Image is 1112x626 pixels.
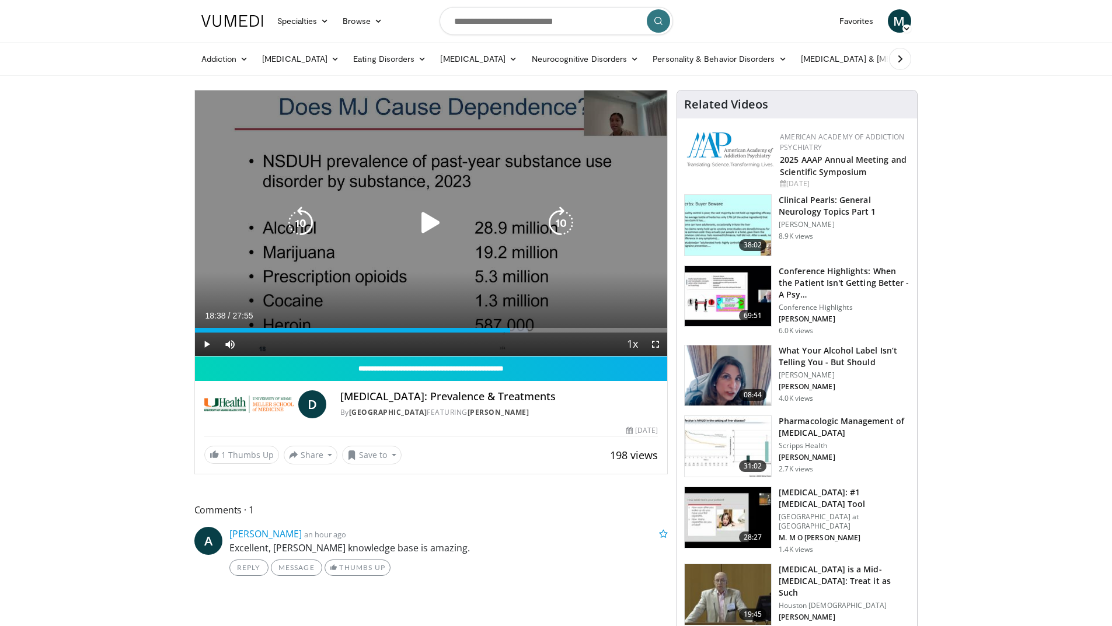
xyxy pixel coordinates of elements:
[779,220,910,229] p: [PERSON_NAME]
[686,132,774,167] img: f7c290de-70ae-47e0-9ae1-04035161c232.png.150x105_q85_autocrop_double_scale_upscale_version-0.2.png
[646,47,793,71] a: Personality & Behavior Disorders
[779,601,910,610] p: Houston [DEMOGRAPHIC_DATA]
[739,239,767,251] span: 38:02
[195,328,668,333] div: Progress Bar
[779,303,910,312] p: Conference Highlights
[832,9,881,33] a: Favorites
[255,47,346,71] a: [MEDICAL_DATA]
[684,415,910,477] a: 31:02 Pharmacologic Management of [MEDICAL_DATA] Scripps Health [PERSON_NAME] 2.7K views
[468,407,529,417] a: [PERSON_NAME]
[349,407,427,417] a: [GEOGRAPHIC_DATA]
[685,487,771,548] img: 88f7a9dd-1da1-4c5c-8011-5b3372b18c1f.150x105_q85_crop-smart_upscale.jpg
[232,311,253,320] span: 27:55
[779,564,910,599] h3: [MEDICAL_DATA] is a Mid-[MEDICAL_DATA]: Treat it as Such
[194,502,668,517] span: Comments 1
[780,132,904,152] a: American Academy of Addiction Psychiatry
[685,416,771,477] img: b20a009e-c028-45a8-b15f-eefb193e12bc.150x105_q85_crop-smart_upscale.jpg
[739,608,767,620] span: 19:45
[204,446,279,464] a: 1 Thumbs Up
[779,314,910,324] p: [PERSON_NAME]
[685,564,771,625] img: 747e94ab-1cae-4bba-8046-755ed87a7908.150x105_q85_crop-smart_upscale.jpg
[336,9,389,33] a: Browse
[779,370,910,380] p: [PERSON_NAME]
[779,345,910,368] h3: What Your Alcohol Label Isn’t Telling You - But Should
[270,9,336,33] a: Specialties
[229,559,269,576] a: Reply
[739,531,767,543] span: 28:27
[739,389,767,401] span: 08:44
[684,97,768,111] h4: Related Videos
[194,527,222,555] a: A
[685,195,771,256] img: 91ec4e47-6cc3-4d45-a77d-be3eb23d61cb.150x105_q85_crop-smart_upscale.jpg
[228,311,231,320] span: /
[779,453,910,462] p: [PERSON_NAME]
[325,559,391,576] a: Thumbs Up
[739,310,767,321] span: 69:51
[780,154,907,177] a: 2025 AAAP Annual Meeting and Scientific Symposium
[440,7,673,35] input: Search topics, interventions
[284,446,338,464] button: Share
[340,407,658,418] div: By FEATURING
[739,460,767,472] span: 31:02
[779,512,910,531] p: [GEOGRAPHIC_DATA] at [GEOGRAPHIC_DATA]
[525,47,646,71] a: Neurocognitive Disorders
[684,265,910,335] a: 69:51 Conference Highlights: When the Patient Isn't Getting Better - A Psy… Conference Highlights...
[626,425,658,436] div: [DATE]
[779,194,910,218] h3: Clinical Pearls: General Neurology Topics Part 1
[205,311,226,320] span: 18:38
[888,9,911,33] a: M
[779,613,910,622] p: [PERSON_NAME]
[779,487,910,510] h3: [MEDICAL_DATA]: #1 [MEDICAL_DATA] Tool
[644,333,667,356] button: Fullscreen
[340,390,658,403] h4: [MEDICAL_DATA]: Prevalence & Treatments
[779,533,910,543] p: M. M O [PERSON_NAME]
[779,441,910,450] p: Scripps Health
[346,47,433,71] a: Eating Disorders
[304,529,346,540] small: an hour ago
[201,15,263,27] img: VuMedi Logo
[779,265,910,300] h3: Conference Highlights: When the Patient Isn't Getting Better - A Psy…
[610,448,658,462] span: 198 views
[194,47,256,71] a: Addiction
[229,527,302,540] a: [PERSON_NAME]
[779,326,813,335] p: 6.0K views
[794,47,961,71] a: [MEDICAL_DATA] & [MEDICAL_DATA]
[779,382,910,391] p: [PERSON_NAME]
[779,464,813,474] p: 2.7K views
[218,333,242,356] button: Mute
[779,415,910,439] h3: Pharmacologic Management of [MEDICAL_DATA]
[685,266,771,327] img: 4362ec9e-0993-4580-bfd4-8e18d57e1d49.150x105_q85_crop-smart_upscale.jpg
[779,232,813,241] p: 8.9K views
[195,90,668,356] video-js: Video Player
[271,559,322,576] a: Message
[779,545,813,554] p: 1.4K views
[684,194,910,256] a: 38:02 Clinical Pearls: General Neurology Topics Part 1 [PERSON_NAME] 8.9K views
[204,390,294,418] img: University of Miami
[685,345,771,406] img: 3c46fb29-c319-40f0-ac3f-21a5db39118c.png.150x105_q85_crop-smart_upscale.png
[684,487,910,554] a: 28:27 [MEDICAL_DATA]: #1 [MEDICAL_DATA] Tool [GEOGRAPHIC_DATA] at [GEOGRAPHIC_DATA] M. M O [PERSO...
[221,449,226,460] span: 1
[229,541,668,555] p: Excellent, [PERSON_NAME] knowledge base is amazing.
[779,394,813,403] p: 4.0K views
[621,333,644,356] button: Playback Rate
[342,446,402,464] button: Save to
[684,345,910,407] a: 08:44 What Your Alcohol Label Isn’t Telling You - But Should [PERSON_NAME] [PERSON_NAME] 4.0K views
[195,333,218,356] button: Play
[780,179,908,189] div: [DATE]
[298,390,326,418] a: D
[433,47,524,71] a: [MEDICAL_DATA]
